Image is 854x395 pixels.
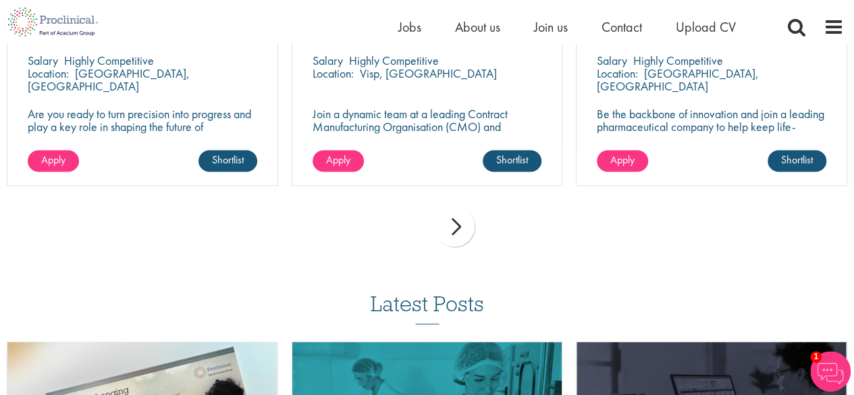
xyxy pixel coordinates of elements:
[597,65,638,81] span: Location:
[371,292,484,324] h3: Latest Posts
[349,53,439,68] p: Highly Competitive
[597,107,826,146] p: Be the backbone of innovation and join a leading pharmaceutical company to help keep life-changin...
[810,351,851,392] img: Chatbot
[534,18,568,36] a: Join us
[313,107,542,159] p: Join a dynamic team at a leading Contract Manufacturing Organisation (CMO) and contribute to grou...
[602,18,642,36] a: Contact
[810,351,822,363] span: 1
[313,53,343,68] span: Salary
[313,150,364,172] a: Apply
[398,18,421,36] a: Jobs
[597,65,759,94] p: [GEOGRAPHIC_DATA], [GEOGRAPHIC_DATA]
[434,206,475,246] div: next
[28,150,79,172] a: Apply
[28,65,69,81] span: Location:
[597,53,627,68] span: Salary
[28,107,257,146] p: Are you ready to turn precision into progress and play a key role in shaping the future of pharma...
[28,65,190,94] p: [GEOGRAPHIC_DATA], [GEOGRAPHIC_DATA]
[326,153,350,167] span: Apply
[676,18,736,36] a: Upload CV
[64,53,154,68] p: Highly Competitive
[41,153,65,167] span: Apply
[597,150,648,172] a: Apply
[633,53,723,68] p: Highly Competitive
[313,65,354,81] span: Location:
[483,150,541,172] a: Shortlist
[610,153,635,167] span: Apply
[360,65,497,81] p: Visp, [GEOGRAPHIC_DATA]
[28,53,58,68] span: Salary
[455,18,500,36] a: About us
[198,150,257,172] a: Shortlist
[768,150,826,172] a: Shortlist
